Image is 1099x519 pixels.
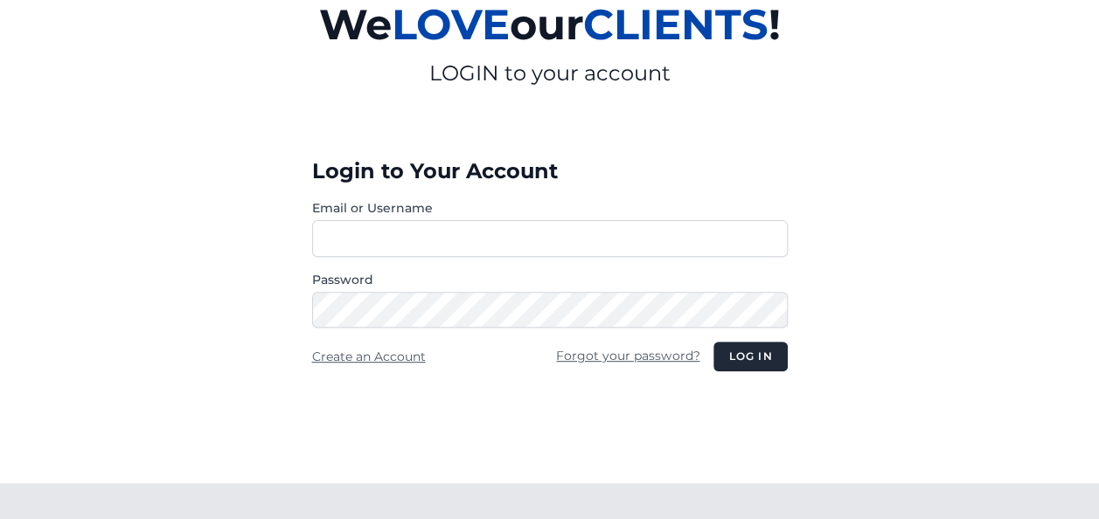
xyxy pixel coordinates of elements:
label: Password [312,271,788,288]
button: Log in [713,342,787,371]
p: LOGIN to your account [116,59,984,87]
h3: Login to Your Account [312,157,788,185]
label: Email or Username [312,199,788,217]
a: Create an Account [312,349,426,364]
a: Forgot your password? [556,348,699,363]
